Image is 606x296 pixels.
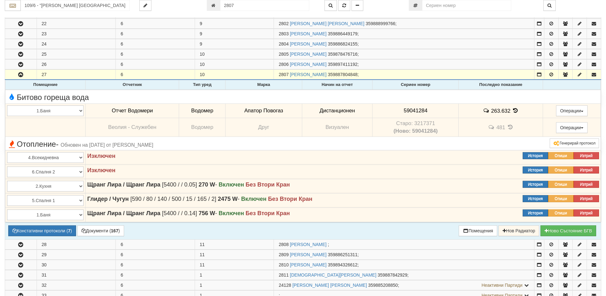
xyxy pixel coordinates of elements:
[56,140,59,148] span: -
[548,181,574,188] button: Опиши
[548,166,574,173] button: Опиши
[274,280,534,290] td: ;
[574,152,599,159] button: Изтрий
[328,41,357,46] span: 359886824155
[302,103,372,118] td: Дистанционен
[200,52,205,57] span: 10
[498,225,539,236] button: Нов Радиатор
[218,196,238,202] strong: 2475 W
[162,181,197,188] span: [5400 / / 0.05]
[116,70,195,80] td: 6
[116,270,195,280] td: 6
[302,118,372,137] td: Визуален
[226,103,302,118] td: Апатор Повогаз
[328,31,357,36] span: 359886449179
[37,19,116,29] td: 22
[279,31,289,36] span: Партида №
[550,138,599,148] button: Генерирай протокол
[37,239,116,249] td: 28
[116,39,195,49] td: 6
[523,209,548,216] button: История
[87,181,160,188] strong: Щранг Лира / Щранг Лира
[548,152,574,159] button: Опиши
[274,19,534,29] td: ;
[302,80,372,90] th: Начин на отчет
[279,272,289,278] span: Партида №
[274,270,534,280] td: ;
[279,252,289,257] span: Партида №
[61,142,153,148] span: Обновен на [DATE] от [PERSON_NAME]
[290,242,326,247] a: [PERSON_NAME]
[523,152,548,159] button: История
[274,49,534,59] td: ;
[200,62,205,67] span: 10
[483,108,491,114] span: История на забележките
[108,124,157,130] span: Веолия - Служебен
[37,49,116,59] td: 25
[279,242,289,247] span: Партида №
[86,80,179,90] th: Отчетник
[116,60,195,69] td: 6
[219,210,244,216] strong: Включен
[523,166,548,173] button: История
[574,209,599,216] button: Изтрий
[87,196,129,202] strong: Глидер / Чугун
[556,122,588,133] button: Операции
[290,21,364,26] a: [PERSON_NAME] [PERSON_NAME]
[279,72,289,77] span: Партида №
[200,72,205,77] span: 10
[68,228,71,233] b: 7
[200,242,205,247] span: 11
[482,283,523,288] span: Неактивни Партиди
[37,250,116,259] td: 29
[226,80,302,90] th: Марка
[116,29,195,39] td: 6
[112,108,153,114] span: Отчет Водомери
[368,283,398,288] span: 359885208850
[290,62,326,67] a: [PERSON_NAME]
[87,167,115,173] strong: Изключен
[274,60,534,69] td: ;
[162,210,197,216] span: [5400 / / 0.14]
[279,52,289,57] span: Партида №
[540,225,596,236] button: Новo Състояние БГВ
[37,270,116,280] td: 31
[246,210,290,216] strong: Без Втори Кран
[394,128,438,134] b: (Ново: 59041284)
[574,181,599,188] button: Изтрий
[199,210,217,216] span: -
[556,105,588,116] button: Операции
[199,181,217,188] span: -
[200,272,202,278] span: 1
[200,21,202,26] span: 9
[241,196,267,202] strong: Включен
[574,195,599,202] button: Изтрий
[116,49,195,59] td: 6
[523,195,548,202] button: История
[37,70,116,80] td: 27
[87,153,115,159] strong: Изключен
[290,72,326,77] a: [PERSON_NAME]
[37,29,116,39] td: 23
[328,252,357,257] span: 359886251311
[328,262,357,267] span: 359894326612
[279,21,289,26] span: Партида №
[292,283,367,288] a: [PERSON_NAME] [PERSON_NAME]
[200,262,205,267] span: 11
[130,196,216,202] span: [590 / 80 / 140 / 500 / 15 / 165 / 2]
[274,250,534,259] td: ;
[179,118,226,137] td: Водомер
[7,140,153,148] span: Отопление
[574,166,599,173] button: Изтрий
[290,272,376,278] a: [DEMOGRAPHIC_DATA][PERSON_NAME]
[116,280,195,290] td: 6
[378,272,407,278] span: 359887842929
[200,252,205,257] span: 11
[200,31,202,36] span: 9
[111,228,118,233] b: 167
[279,41,289,46] span: Партида №
[37,280,116,290] td: 32
[279,283,291,288] span: Партида №
[366,21,395,26] span: 359888999766
[274,39,534,49] td: ;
